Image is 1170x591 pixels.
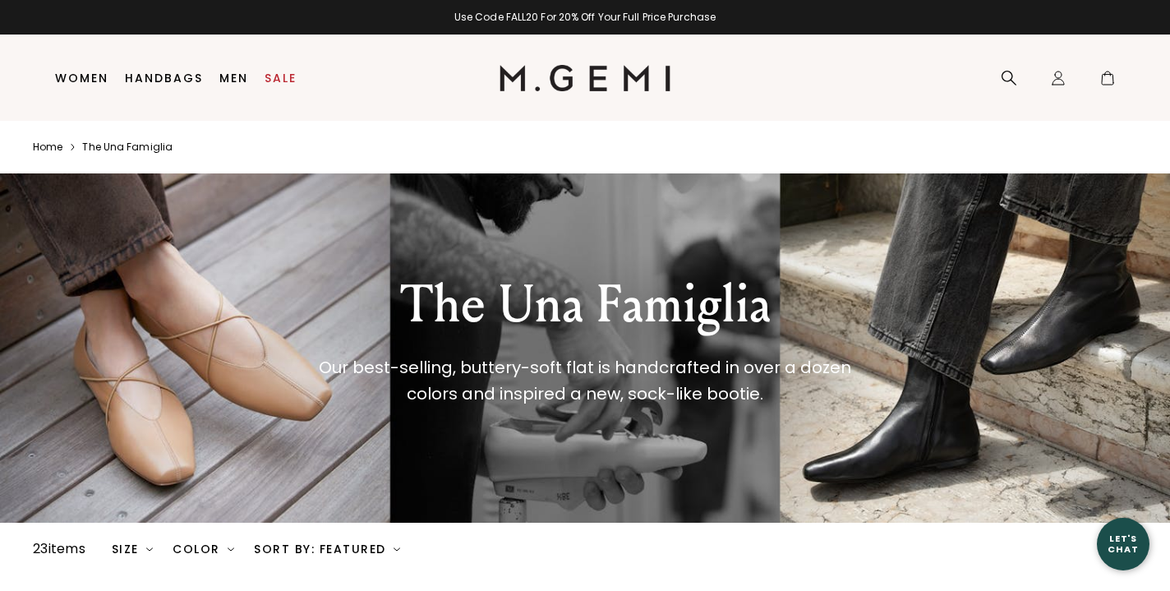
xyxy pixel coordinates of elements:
[33,539,85,559] div: 23 items
[280,275,890,335] div: The Una Famiglia
[1097,533,1149,554] div: Let's Chat
[33,141,62,154] a: Home
[228,546,234,552] img: chevron-down.svg
[55,72,108,85] a: Women
[500,65,671,91] img: M.Gemi
[146,546,153,552] img: chevron-down.svg
[308,354,863,407] div: Our best-selling, buttery-soft flat is handcrafted in over a dozen colors and inspired a new, soc...
[265,72,297,85] a: Sale
[112,543,154,556] div: Size
[219,72,248,85] a: Men
[125,72,203,85] a: Handbags
[254,543,400,556] div: Sort By: Featured
[173,543,234,556] div: Color
[82,141,173,154] a: The una famiglia
[394,546,400,552] img: chevron-down.svg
